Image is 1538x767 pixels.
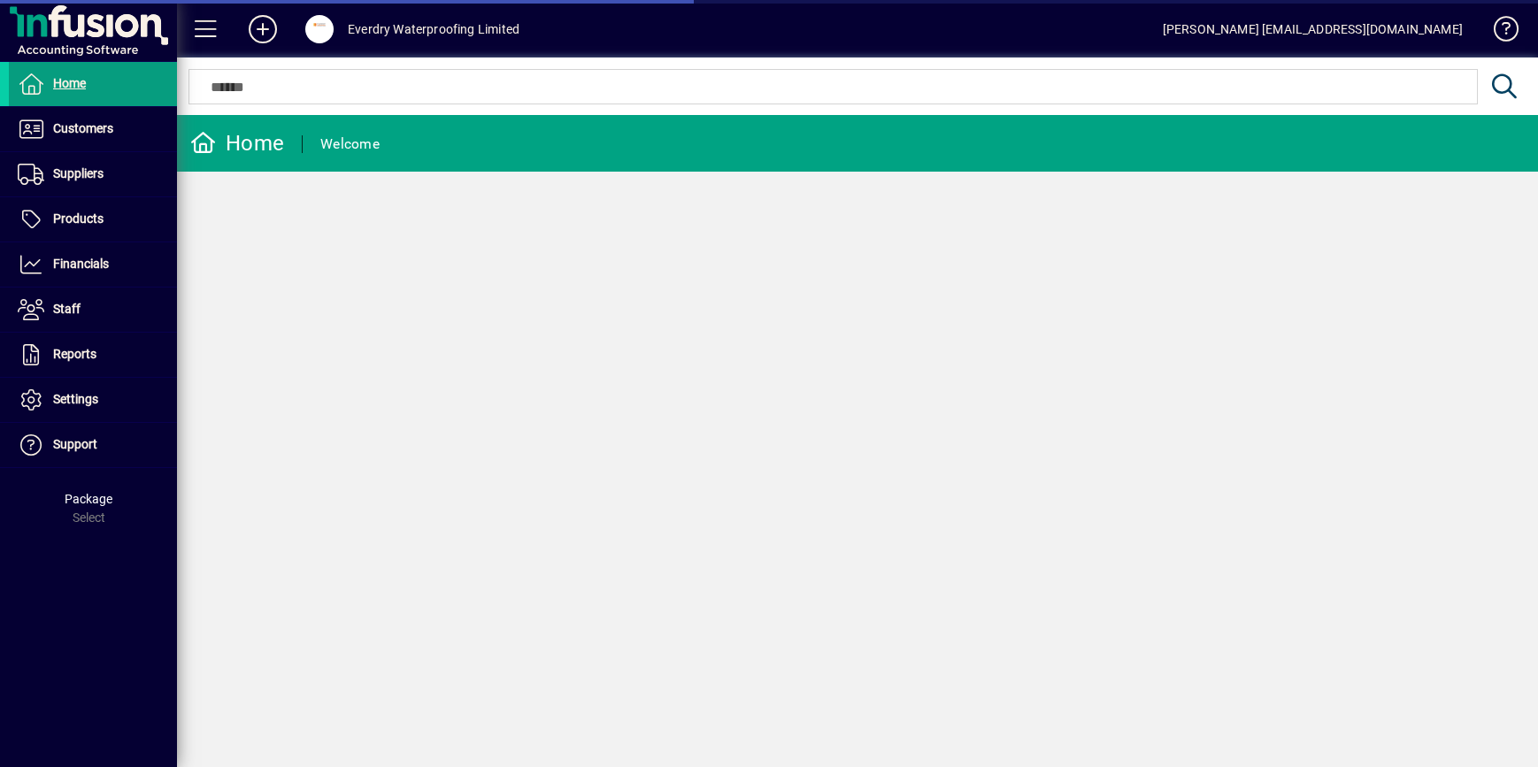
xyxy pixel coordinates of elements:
[9,333,177,377] a: Reports
[53,211,104,226] span: Products
[9,107,177,151] a: Customers
[348,15,519,43] div: Everdry Waterproofing Limited
[9,197,177,242] a: Products
[9,152,177,196] a: Suppliers
[65,492,112,506] span: Package
[53,392,98,406] span: Settings
[190,129,284,157] div: Home
[9,288,177,332] a: Staff
[53,76,86,90] span: Home
[53,437,97,451] span: Support
[291,13,348,45] button: Profile
[9,378,177,422] a: Settings
[1480,4,1516,61] a: Knowledge Base
[53,166,104,180] span: Suppliers
[320,130,380,158] div: Welcome
[9,242,177,287] a: Financials
[53,302,81,316] span: Staff
[53,257,109,271] span: Financials
[53,347,96,361] span: Reports
[1163,15,1463,43] div: [PERSON_NAME] [EMAIL_ADDRESS][DOMAIN_NAME]
[9,423,177,467] a: Support
[235,13,291,45] button: Add
[53,121,113,135] span: Customers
